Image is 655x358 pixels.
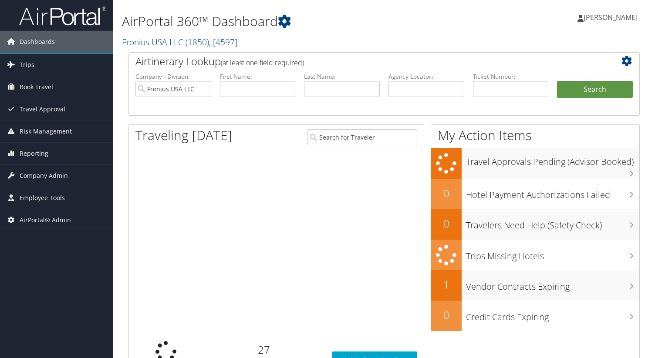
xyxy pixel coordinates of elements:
h2: 0 [431,186,462,201]
span: Employee Tools [20,187,65,209]
h3: Travel Approvals Pending (Advisor Booked) [466,151,639,168]
span: [PERSON_NAME] [584,13,638,22]
span: AirPortal® Admin [20,209,71,231]
span: Trips [20,54,34,76]
a: 0Hotel Payment Authorizations Failed [431,179,639,209]
button: Search [557,81,633,98]
label: First Name: [220,72,296,81]
h1: Traveling [DATE] [135,126,232,144]
label: Agency Locator: [388,72,464,81]
h2: Airtinerary Lookup [135,54,590,69]
h3: Hotel Payment Authorizations Failed [466,184,639,201]
a: 1Vendor Contracts Expiring [431,270,639,301]
h2: 0 [431,216,462,231]
label: Ticket Number: [473,72,549,81]
a: Fronius USA LLC [122,36,237,48]
h3: Trips Missing Hotels [466,246,639,262]
a: Trips Missing Hotels [431,240,639,271]
span: Book Travel [20,76,53,98]
input: Search for Traveler [307,129,417,145]
img: airportal-logo.png [19,6,106,26]
span: Travel Approval [20,98,65,120]
label: Last Name: [304,72,380,81]
a: [PERSON_NAME] [577,4,646,30]
h3: Vendor Contracts Expiring [466,276,639,293]
h1: AirPortal 360™ Dashboard [122,12,472,30]
h3: Credit Cards Expiring [466,307,639,323]
a: 0Credit Cards Expiring [431,301,639,331]
label: Company - Division: [135,72,211,81]
h2: 0 [431,308,462,322]
span: , [ 4597 ] [209,36,237,48]
h2: 27 [209,342,319,357]
h2: 1 [431,277,462,292]
span: Risk Management [20,120,72,142]
span: (at least one field required) [221,58,304,67]
span: Company Admin [20,165,68,187]
span: Dashboards [20,31,55,53]
span: Reporting [20,143,48,164]
h3: Travelers Need Help (Safety Check) [466,215,639,231]
h1: My Action Items [431,126,639,144]
a: Travel Approvals Pending (Advisor Booked) [431,148,639,179]
span: ( 1850 ) [186,36,209,48]
a: 0Travelers Need Help (Safety Check) [431,209,639,240]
